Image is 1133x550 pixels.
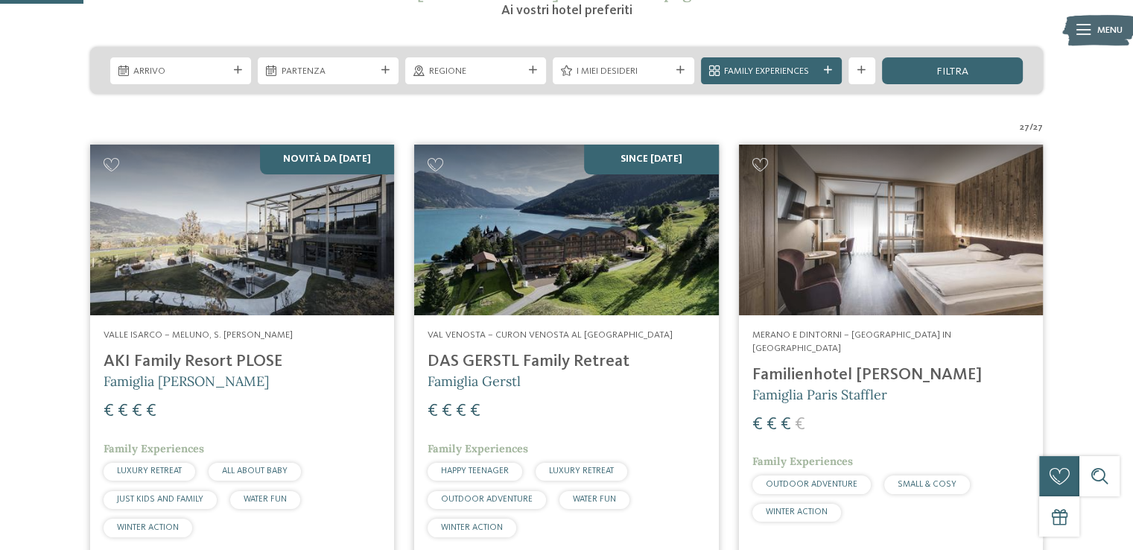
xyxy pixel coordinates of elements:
[146,402,156,420] span: €
[104,352,381,372] h4: AKI Family Resort PLOSE
[752,416,763,434] span: €
[752,330,951,353] span: Merano e dintorni – [GEOGRAPHIC_DATA] in [GEOGRAPHIC_DATA]
[724,65,818,78] span: Family Experiences
[90,145,394,316] img: Cercate un hotel per famiglie? Qui troverete solo i migliori!
[133,65,227,78] span: Arrivo
[429,65,523,78] span: Regione
[795,416,805,434] span: €
[1020,121,1029,134] span: 27
[752,365,1029,385] h4: Familienhotel [PERSON_NAME]
[936,66,968,77] span: filtra
[282,65,375,78] span: Partenza
[766,508,828,516] span: WINTER ACTION
[222,467,288,475] span: ALL ABOUT BABY
[428,402,438,420] span: €
[414,145,718,316] img: Cercate un hotel per famiglie? Qui troverete solo i migliori!
[117,523,179,532] span: WINTER ACTION
[428,373,521,390] span: Famiglia Gerstl
[456,402,466,420] span: €
[104,402,114,420] span: €
[501,4,632,17] span: Ai vostri hotel preferiti
[104,373,269,390] span: Famiglia [PERSON_NAME]
[441,523,503,532] span: WINTER ACTION
[898,480,956,489] span: SMALL & COSY
[752,386,887,403] span: Famiglia Paris Staffler
[441,467,509,475] span: HAPPY TEENAGER
[117,495,203,504] span: JUST KIDS AND FAMILY
[781,416,791,434] span: €
[428,330,673,340] span: Val Venosta – Curon Venosta al [GEOGRAPHIC_DATA]
[428,352,705,372] h4: DAS GERSTL Family Retreat
[549,467,614,475] span: LUXURY RETREAT
[739,145,1043,316] img: Cercate un hotel per famiglie? Qui troverete solo i migliori!
[104,330,293,340] span: Valle Isarco – Meluno, S. [PERSON_NAME]
[573,495,616,504] span: WATER FUN
[244,495,287,504] span: WATER FUN
[470,402,480,420] span: €
[1033,121,1043,134] span: 27
[428,442,528,455] span: Family Experiences
[441,495,533,504] span: OUTDOOR ADVENTURE
[766,480,857,489] span: OUTDOOR ADVENTURE
[1029,121,1033,134] span: /
[132,402,142,420] span: €
[577,65,670,78] span: I miei desideri
[104,442,204,455] span: Family Experiences
[767,416,777,434] span: €
[117,467,182,475] span: LUXURY RETREAT
[118,402,128,420] span: €
[752,455,853,468] span: Family Experiences
[442,402,452,420] span: €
